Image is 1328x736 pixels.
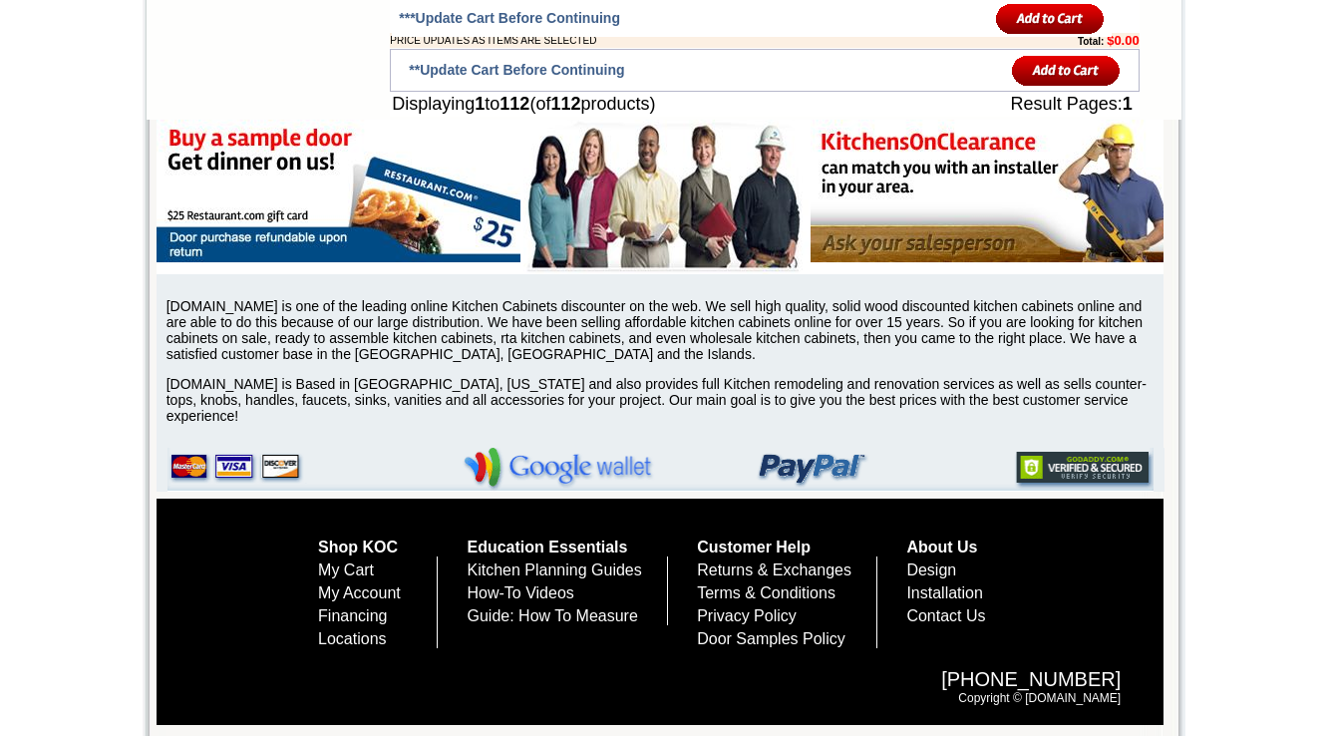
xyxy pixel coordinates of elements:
td: [PERSON_NAME] Blue Shaker [342,91,403,113]
img: spacer.gif [168,56,171,57]
a: Design [906,561,956,578]
a: Terms & Conditions [697,584,835,601]
td: Baycreek Gray [234,91,285,111]
a: Installation [906,584,983,601]
img: spacer.gif [285,56,288,57]
b: Total: [1078,36,1104,47]
span: [PHONE_NUMBER] [223,668,1121,691]
a: Kitchen Planning Guides [468,561,642,578]
div: Copyright © [DOMAIN_NAME] [203,648,1141,725]
a: Door Samples Policy [697,630,845,647]
input: Add to Cart [996,2,1105,35]
a: Financing [318,607,387,624]
a: My Cart [318,561,374,578]
a: Privacy Policy [697,607,797,624]
a: Education Essentials [468,539,628,555]
a: Guide: How To Measure [468,607,638,624]
span: **Update Cart Before Continuing [409,62,624,78]
a: Shop KOC [318,539,398,555]
td: PRICE UPDATES AS ITEMS ARE SELECTED [390,33,967,48]
b: Price Sheet View in PDF Format [23,8,162,19]
td: Bellmonte Maple [288,91,339,111]
b: 1 [475,94,485,114]
input: Add to Cart [1012,54,1121,87]
img: pdf.png [3,5,19,21]
img: spacer.gif [339,56,342,57]
a: How-To Videos [468,584,574,601]
img: spacer.gif [51,56,54,57]
b: $0.00 [1107,33,1140,48]
b: 112 [499,94,529,114]
b: 1 [1123,94,1133,114]
td: Displaying to (of products) [390,92,893,117]
a: Contact Us [906,607,985,624]
td: [PERSON_NAME] Yellow Walnut [108,91,168,113]
p: [DOMAIN_NAME] is Based in [GEOGRAPHIC_DATA], [US_STATE] and also provides full Kitchen remodeling... [166,376,1163,424]
span: ***Update Cart Before Continuing [399,10,620,26]
td: Alabaster Shaker [54,91,105,111]
a: Returns & Exchanges [697,561,851,578]
b: 112 [550,94,580,114]
a: Price Sheet View in PDF Format [23,3,162,20]
td: Result Pages: [893,92,1140,117]
h5: Customer Help [697,539,877,556]
a: My Account [318,584,401,601]
img: spacer.gif [105,56,108,57]
td: [PERSON_NAME] White Shaker [171,91,232,113]
a: Locations [318,630,387,647]
p: [DOMAIN_NAME] is one of the leading online Kitchen Cabinets discounter on the web. We sell high q... [166,298,1163,362]
img: spacer.gif [231,56,234,57]
a: About Us [906,539,977,555]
